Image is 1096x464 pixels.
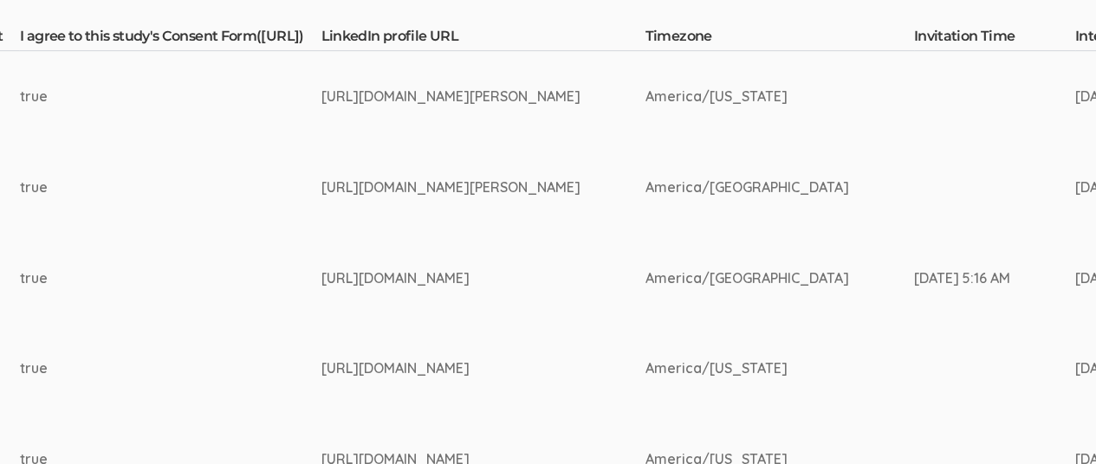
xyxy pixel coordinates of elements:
[321,87,580,106] div: [URL][DOMAIN_NAME][PERSON_NAME]
[645,142,914,233] td: America/[GEOGRAPHIC_DATA]
[321,27,645,51] th: LinkedIn profile URL
[321,358,580,378] div: [URL][DOMAIN_NAME]
[20,87,256,106] div: true
[1009,381,1096,464] iframe: Chat Widget
[20,268,256,288] div: true
[645,51,914,142] td: America/[US_STATE]
[645,27,914,51] th: Timezone
[645,233,914,324] td: America/[GEOGRAPHIC_DATA]
[914,27,1075,51] th: Invitation Time
[20,358,256,378] div: true
[645,324,914,415] td: America/[US_STATE]
[321,177,580,197] div: [URL][DOMAIN_NAME][PERSON_NAME]
[321,268,580,288] div: [URL][DOMAIN_NAME]
[20,27,321,51] th: I agree to this study's Consent Form([URL])
[914,268,1010,288] div: [DATE] 5:16 AM
[20,177,256,197] div: true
